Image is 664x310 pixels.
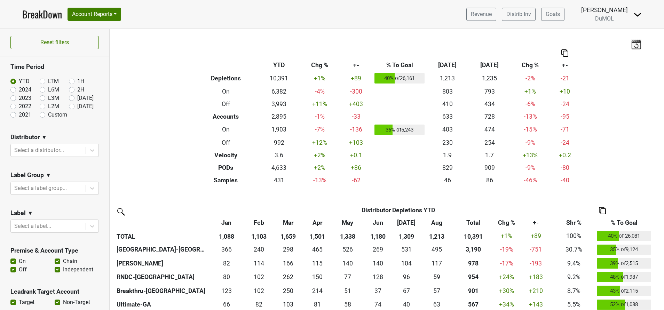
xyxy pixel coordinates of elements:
[194,98,258,110] th: Off
[115,243,208,257] th: [GEOGRAPHIC_DATA]-[GEOGRAPHIC_DATA]
[550,59,580,71] th: +-
[115,284,208,298] th: Breakthru-[GEOGRAPHIC_DATA]
[332,229,364,243] th: 1,338
[19,86,31,94] label: 2024
[521,259,551,268] div: -193
[364,256,392,270] td: 139.834
[520,216,552,229] th: +-: activate to sort column ascending
[246,286,271,295] div: 102
[394,245,419,254] div: 531
[511,136,550,149] td: -9 %
[339,71,373,85] td: +89
[468,71,511,85] td: 1,235
[194,71,258,85] th: Depletions
[48,102,59,111] label: L2M
[426,174,468,186] td: 46
[468,98,511,110] td: 434
[426,161,468,174] td: 829
[421,284,453,298] td: 57.002
[364,216,392,229] th: Jun: activate to sort column ascending
[300,161,339,174] td: +2 %
[305,259,330,268] div: 115
[426,85,468,98] td: 803
[364,243,392,257] td: 268.668
[258,149,300,161] td: 3.6
[332,270,364,284] td: 76.666
[552,243,595,257] td: 30.7%
[468,85,511,98] td: 793
[453,256,493,270] th: 978.169
[511,71,550,85] td: -2 %
[332,216,364,229] th: May: activate to sort column ascending
[246,300,271,309] div: 82
[394,259,419,268] div: 104
[426,110,468,123] td: 633
[373,59,426,71] th: % To Goal
[468,161,511,174] td: 909
[552,256,595,270] td: 9.4%
[245,256,273,270] td: 114.167
[305,286,330,295] div: 214
[468,136,511,149] td: 254
[468,59,511,71] th: [DATE]
[305,272,330,281] div: 150
[48,94,59,102] label: L3M
[210,259,243,268] div: 82
[300,149,339,161] td: +2 %
[421,243,453,257] td: 495
[48,86,59,94] label: L6M
[339,110,373,123] td: -33
[10,172,44,179] h3: Label Group
[394,286,419,295] div: 67
[208,284,245,298] td: 122.51
[115,270,208,284] th: RNDC-[GEOGRAPHIC_DATA]
[511,149,550,161] td: +13 %
[426,123,468,137] td: 403
[208,216,245,229] th: Jan: activate to sort column ascending
[333,300,362,309] div: 58
[194,123,258,137] th: On
[392,256,421,270] td: 104.167
[552,284,595,298] td: 8.7%
[453,216,493,229] th: Total: activate to sort column ascending
[511,161,550,174] td: -9 %
[581,6,628,15] div: [PERSON_NAME]
[550,123,580,137] td: -71
[531,232,541,239] span: +89
[300,85,339,98] td: -4 %
[332,284,364,298] td: 51.335
[303,216,332,229] th: Apr: activate to sort column ascending
[275,272,302,281] div: 262
[365,245,390,254] div: 269
[194,161,258,174] th: PODs
[258,174,300,186] td: 431
[210,286,243,295] div: 123
[561,49,568,57] img: Copy to clipboard
[421,256,453,270] td: 117
[394,300,419,309] div: 40
[300,174,339,186] td: -13 %
[273,256,303,270] td: 166.334
[258,98,300,110] td: 3,993
[511,174,550,186] td: -46 %
[521,272,551,281] div: +183
[273,216,303,229] th: Mar: activate to sort column ascending
[422,259,451,268] div: 117
[19,265,27,274] label: Off
[333,259,362,268] div: 140
[245,216,273,229] th: Feb: activate to sort column ascending
[421,229,453,243] th: 1,213
[245,270,273,284] td: 102.4
[392,270,421,284] td: 95.833
[258,85,300,98] td: 6,382
[502,8,536,21] a: Distrib Inv
[468,174,511,186] td: 86
[550,98,580,110] td: -24
[258,136,300,149] td: 992
[273,270,303,284] td: 261.5
[63,257,77,265] label: Chain
[454,272,492,281] div: 954
[332,256,364,270] td: 140.333
[422,245,451,254] div: 495
[208,270,245,284] td: 80.4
